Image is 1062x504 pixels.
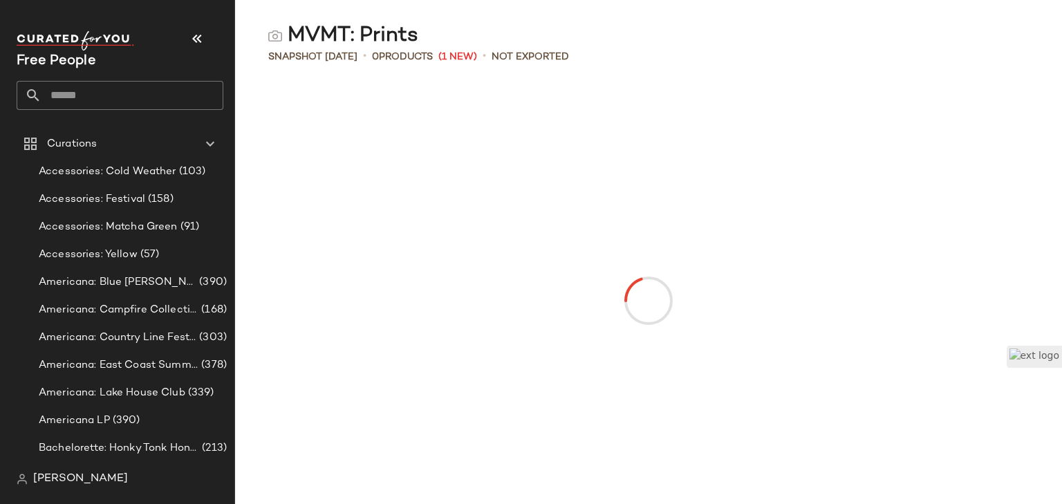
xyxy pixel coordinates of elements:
span: Accessories: Festival [39,192,145,207]
span: Snapshot [DATE] [268,50,357,64]
span: Americana: East Coast Summer [39,357,198,373]
span: Accessories: Cold Weather [39,164,176,180]
span: (158) [145,192,174,207]
span: (390) [196,274,227,290]
span: Americana: Blue [PERSON_NAME] Baby [39,274,196,290]
img: cfy_white_logo.C9jOOHJF.svg [17,31,134,50]
span: Accessories: Yellow [39,247,138,263]
span: (213) [199,440,227,456]
div: Products [372,50,433,64]
span: • [363,48,366,65]
span: Americana: Lake House Club [39,385,185,401]
span: (103) [176,164,206,180]
span: (390) [110,413,140,429]
img: svg%3e [17,474,28,485]
span: (1 New) [438,50,477,64]
img: svg%3e [268,29,282,43]
span: (57) [138,247,160,263]
span: (378) [198,357,227,373]
span: Bachelorette: Honky Tonk Honey [39,440,199,456]
span: Not Exported [492,50,569,64]
div: MVMT: Prints [268,22,418,50]
span: • [483,48,486,65]
span: (91) [178,219,200,235]
span: Curations [47,136,97,152]
span: Current Company Name [17,54,96,68]
span: Americana: Country Line Festival [39,330,196,346]
span: (303) [196,330,227,346]
span: [PERSON_NAME] [33,471,128,487]
span: 0 [372,52,379,62]
span: Accessories: Matcha Green [39,219,178,235]
span: (339) [185,385,214,401]
span: (168) [198,302,227,318]
span: Americana LP [39,413,110,429]
span: Americana: Campfire Collective [39,302,198,318]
